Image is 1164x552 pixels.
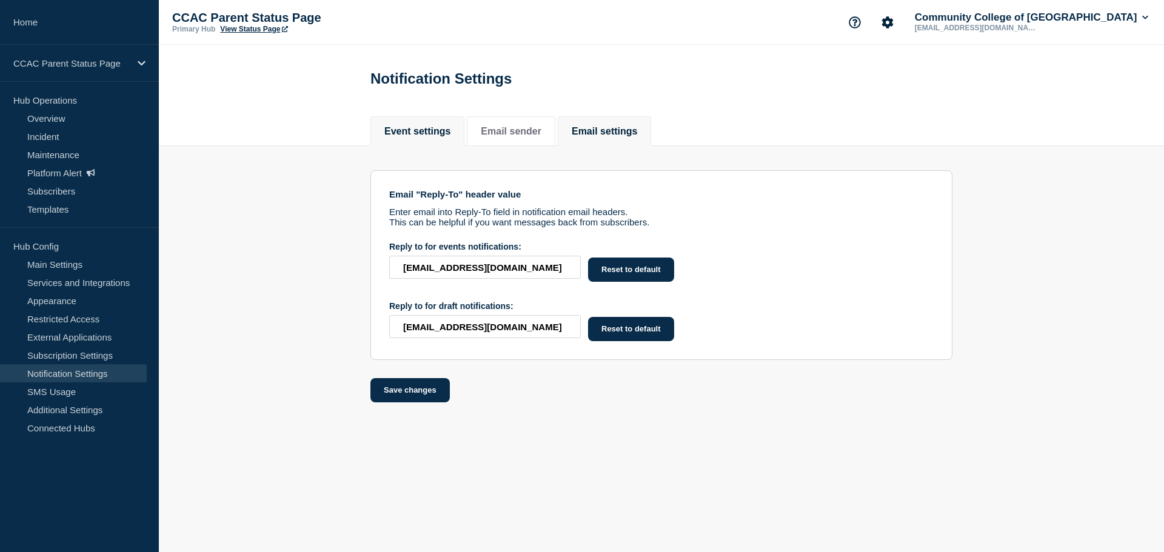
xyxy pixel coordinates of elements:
div: Reply to for draft notifications: [389,301,581,311]
button: Reset to default [588,258,674,282]
h1: Notification Settings [370,70,512,87]
button: Account settings [875,10,900,35]
p: CCAC Parent Status Page [172,11,415,25]
input: Reply to for draft notifications: [389,315,581,338]
input: Reply to for events notifications: [389,256,581,279]
button: Community College of [GEOGRAPHIC_DATA] [912,12,1151,24]
h3: Email "Reply-To" header value [389,189,675,199]
p: [EMAIL_ADDRESS][DOMAIN_NAME] [912,24,1039,32]
button: Email settings [572,126,637,137]
button: Email sender [481,126,541,137]
button: Event settings [384,126,450,137]
p: CCAC Parent Status Page [13,58,130,68]
button: Support [842,10,868,35]
p: Primary Hub [172,25,215,33]
div: Reply to for events notifications: [389,242,581,251]
a: View Status Page [220,25,287,33]
button: Reset to default [588,317,674,341]
p: Enter email into Reply-To field in notification email headers. This can be helpful if you want me... [389,207,675,227]
button: Save changes [370,378,450,402]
